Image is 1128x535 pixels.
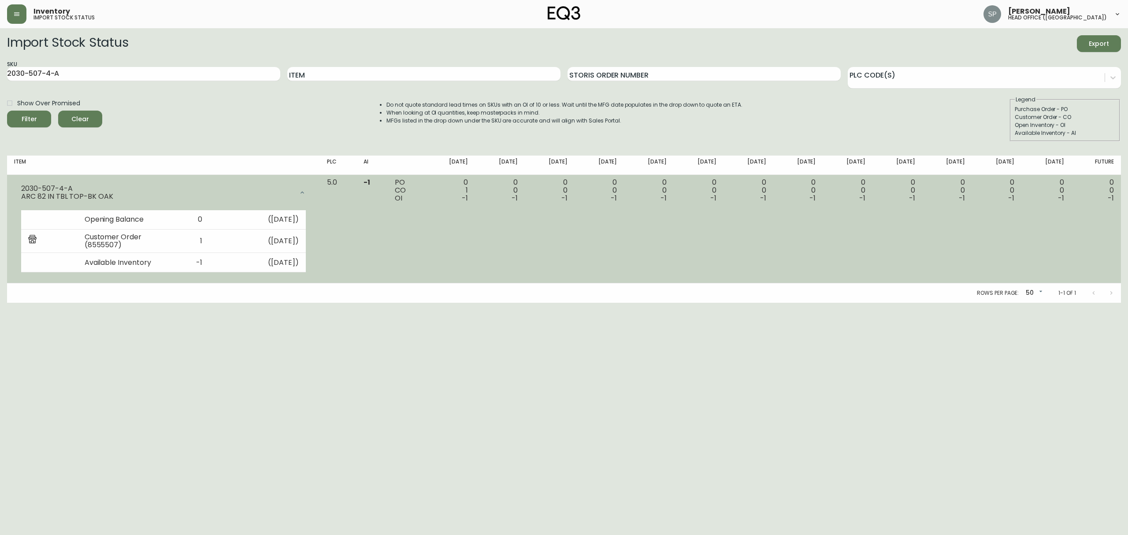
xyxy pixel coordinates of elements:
[395,193,402,203] span: OI
[1015,113,1115,121] div: Customer Order - CO
[1008,8,1070,15] span: [PERSON_NAME]
[979,178,1015,202] div: 0 0
[879,178,915,202] div: 0 0
[209,210,306,230] td: ( [DATE] )
[1071,156,1121,175] th: Future
[425,156,475,175] th: [DATE]
[65,114,95,125] span: Clear
[1015,121,1115,129] div: Open Inventory - OI
[823,156,872,175] th: [DATE]
[462,193,468,203] span: -1
[660,193,667,203] span: -1
[58,111,102,127] button: Clear
[1022,286,1044,301] div: 50
[512,193,518,203] span: -1
[432,178,468,202] div: 0 1
[78,210,166,230] td: Opening Balance
[166,253,209,272] td: -1
[1108,193,1114,203] span: -1
[17,99,80,108] span: Show Over Promised
[7,111,51,127] button: Filter
[1021,156,1071,175] th: [DATE]
[631,178,667,202] div: 0 0
[1058,193,1064,203] span: -1
[624,156,674,175] th: [DATE]
[475,156,525,175] th: [DATE]
[28,235,37,245] img: retail_report.svg
[575,156,624,175] th: [DATE]
[7,156,320,175] th: Item
[909,193,915,203] span: -1
[977,289,1019,297] p: Rows per page:
[33,8,70,15] span: Inventory
[859,193,865,203] span: -1
[922,156,972,175] th: [DATE]
[582,178,617,202] div: 0 0
[209,253,306,272] td: ( [DATE] )
[1078,178,1114,202] div: 0 0
[872,156,922,175] th: [DATE]
[386,117,742,125] li: MFGs listed in the drop down under the SKU are accurate and will align with Sales Portal.
[929,178,965,202] div: 0 0
[773,156,823,175] th: [DATE]
[209,230,306,253] td: ( [DATE] )
[532,178,568,202] div: 0 0
[724,156,773,175] th: [DATE]
[1015,105,1115,113] div: Purchase Order - PO
[21,185,293,193] div: 2030-507-4-A
[21,193,293,201] div: ARC 82 IN TBL TOP-BK OAK
[1008,15,1107,20] h5: head office ([GEOGRAPHIC_DATA])
[780,178,816,202] div: 0 0
[482,178,518,202] div: 0 0
[674,156,724,175] th: [DATE]
[525,156,575,175] th: [DATE]
[14,178,313,207] div: 2030-507-4-AARC 82 IN TBL TOP-BK OAK
[611,193,617,203] span: -1
[78,230,166,253] td: Customer Order (8555507)
[731,178,766,202] div: 0 0
[320,175,356,284] td: 5.0
[710,193,716,203] span: -1
[386,109,742,117] li: When looking at OI quantities, keep masterpacks in mind.
[959,193,965,203] span: -1
[561,193,568,203] span: -1
[33,15,95,20] h5: import stock status
[1028,178,1064,202] div: 0 0
[1084,38,1114,49] span: Export
[972,156,1022,175] th: [DATE]
[760,193,766,203] span: -1
[320,156,356,175] th: PLC
[356,156,388,175] th: AI
[1077,35,1121,52] button: Export
[386,101,742,109] li: Do not quote standard lead times on SKUs with an OI of 10 or less. Wait until the MFG date popula...
[548,6,580,20] img: logo
[364,177,370,187] span: -1
[7,35,128,52] h2: Import Stock Status
[1008,193,1014,203] span: -1
[1058,289,1076,297] p: 1-1 of 1
[166,210,209,230] td: 0
[166,230,209,253] td: 1
[681,178,716,202] div: 0 0
[983,5,1001,23] img: 0cb179e7bf3690758a1aaa5f0aafa0b4
[1015,129,1115,137] div: Available Inventory - AI
[1015,96,1036,104] legend: Legend
[395,178,419,202] div: PO CO
[78,253,166,272] td: Available Inventory
[809,193,816,203] span: -1
[830,178,865,202] div: 0 0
